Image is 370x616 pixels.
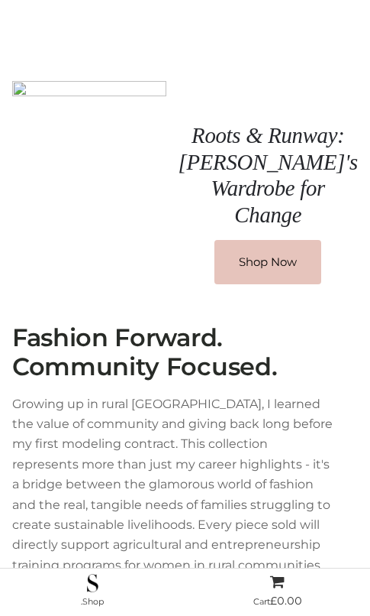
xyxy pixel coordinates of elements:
span: £ [270,594,277,608]
img: .Shop [87,574,98,592]
a: Shop Now [214,240,321,284]
bdi: 0.00 [270,594,302,608]
h2: Fashion Forward. Community Focused. [12,323,358,382]
span: .Shop [81,596,104,607]
h1: Roots & Runway: [PERSON_NAME]'s Wardrobe for Change [179,122,358,228]
span: Cart [253,596,302,607]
